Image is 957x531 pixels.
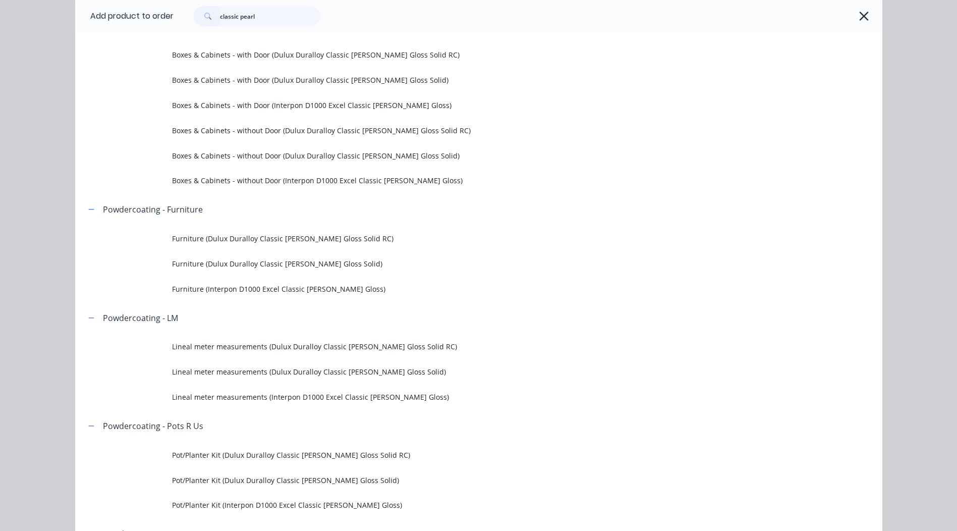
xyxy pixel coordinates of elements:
div: Powdercoating - LM [103,312,178,324]
input: Search... [220,6,320,26]
span: Pot/Planter Kit (Dulux Duralloy Classic [PERSON_NAME] Gloss Solid) [172,475,740,486]
span: Boxes & Cabinets - without Door (Dulux Duralloy Classic [PERSON_NAME] Gloss Solid RC) [172,125,740,136]
span: Furniture (Dulux Duralloy Classic [PERSON_NAME] Gloss Solid RC) [172,233,740,244]
span: Lineal meter measurements (Interpon D1000 Excel Classic [PERSON_NAME] Gloss) [172,392,740,402]
span: Furniture (Dulux Duralloy Classic [PERSON_NAME] Gloss Solid) [172,258,740,269]
div: Powdercoating - Furniture [103,203,203,216]
span: Boxes & Cabinets - with Door (Dulux Duralloy Classic [PERSON_NAME] Gloss Solid RC) [172,49,740,60]
span: Lineal meter measurements (Dulux Duralloy Classic [PERSON_NAME] Gloss Solid) [172,366,740,377]
span: Boxes & Cabinets - without Door (Interpon D1000 Excel Classic [PERSON_NAME] Gloss) [172,175,740,186]
span: Pot/Planter Kit (Dulux Duralloy Classic [PERSON_NAME] Gloss Solid RC) [172,450,740,460]
span: Furniture (Interpon D1000 Excel Classic [PERSON_NAME] Gloss) [172,284,740,294]
span: Boxes & Cabinets - with Door (Dulux Duralloy Classic [PERSON_NAME] Gloss Solid) [172,75,740,85]
div: Powdercoating - Pots R Us [103,420,203,432]
span: Lineal meter measurements (Dulux Duralloy Classic [PERSON_NAME] Gloss Solid RC) [172,341,740,352]
span: Boxes & Cabinets - without Door (Dulux Duralloy Classic [PERSON_NAME] Gloss Solid) [172,150,740,161]
span: Pot/Planter Kit (Interpon D1000 Excel Classic [PERSON_NAME] Gloss) [172,500,740,510]
span: Boxes & Cabinets - with Door (Interpon D1000 Excel Classic [PERSON_NAME] Gloss) [172,100,740,111]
